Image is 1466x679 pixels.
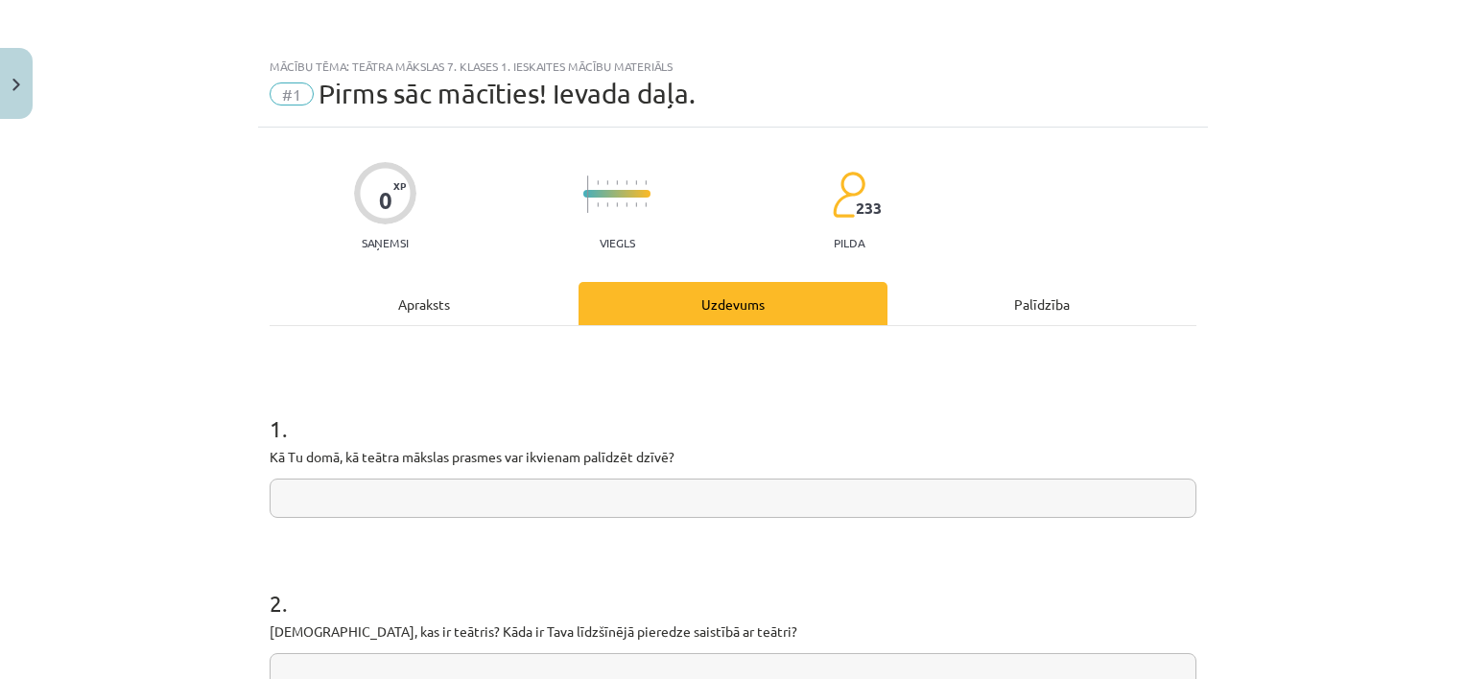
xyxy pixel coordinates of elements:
[270,447,1196,467] p: Kā Tu domā, kā teātra mākslas prasmes var ikvienam palīdzēt dzīvē?
[379,187,392,214] div: 0
[626,180,627,185] img: icon-short-line-57e1e144782c952c97e751825c79c345078a6d821885a25fce030b3d8c18986b.svg
[597,180,599,185] img: icon-short-line-57e1e144782c952c97e751825c79c345078a6d821885a25fce030b3d8c18986b.svg
[12,79,20,91] img: icon-close-lesson-0947bae3869378f0d4975bcd49f059093ad1ed9edebbc8119c70593378902aed.svg
[587,176,589,213] img: icon-long-line-d9ea69661e0d244f92f715978eff75569469978d946b2353a9bb055b3ed8787d.svg
[270,59,1196,73] div: Mācību tēma: Teātra mākslas 7. klases 1. ieskaites mācību materiāls
[626,202,627,207] img: icon-short-line-57e1e144782c952c97e751825c79c345078a6d821885a25fce030b3d8c18986b.svg
[354,236,416,249] p: Saņemsi
[270,556,1196,616] h1: 2 .
[645,180,647,185] img: icon-short-line-57e1e144782c952c97e751825c79c345078a6d821885a25fce030b3d8c18986b.svg
[616,180,618,185] img: icon-short-line-57e1e144782c952c97e751825c79c345078a6d821885a25fce030b3d8c18986b.svg
[616,202,618,207] img: icon-short-line-57e1e144782c952c97e751825c79c345078a6d821885a25fce030b3d8c18986b.svg
[606,180,608,185] img: icon-short-line-57e1e144782c952c97e751825c79c345078a6d821885a25fce030b3d8c18986b.svg
[270,621,1196,642] p: [DEMOGRAPHIC_DATA], kas ir teātris? Kāda ir Tava līdzšīnējā pieredze saistībā ar teātri?
[579,282,887,325] div: Uzdevums
[635,202,637,207] img: icon-short-line-57e1e144782c952c97e751825c79c345078a6d821885a25fce030b3d8c18986b.svg
[393,180,406,191] span: XP
[606,202,608,207] img: icon-short-line-57e1e144782c952c97e751825c79c345078a6d821885a25fce030b3d8c18986b.svg
[645,202,647,207] img: icon-short-line-57e1e144782c952c97e751825c79c345078a6d821885a25fce030b3d8c18986b.svg
[635,180,637,185] img: icon-short-line-57e1e144782c952c97e751825c79c345078a6d821885a25fce030b3d8c18986b.svg
[600,236,635,249] p: Viegls
[270,282,579,325] div: Apraksts
[319,78,696,109] span: Pirms sāc mācīties! Ievada daļa.
[270,82,314,105] span: #1
[887,282,1196,325] div: Palīdzība
[834,236,864,249] p: pilda
[856,199,882,217] span: 233
[270,382,1196,441] h1: 1 .
[597,202,599,207] img: icon-short-line-57e1e144782c952c97e751825c79c345078a6d821885a25fce030b3d8c18986b.svg
[832,171,865,219] img: students-c634bb4e5e11cddfef0936a35e636f08e4e9abd3cc4e673bd6f9a4125e45ecb1.svg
